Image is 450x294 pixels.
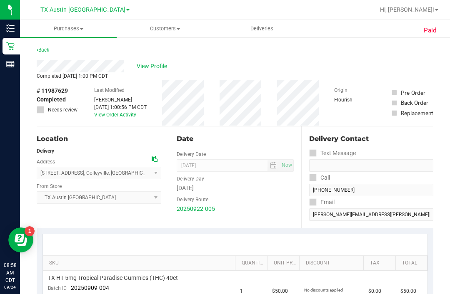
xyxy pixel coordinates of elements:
span: TX Austin [GEOGRAPHIC_DATA] [40,6,125,13]
label: Delivery Date [177,151,206,158]
inline-svg: Inventory [6,24,15,32]
a: Deliveries [213,20,310,37]
span: Customers [117,25,213,32]
a: 20250922-005 [177,205,215,212]
label: Origin [334,86,347,94]
span: Hi, [PERSON_NAME]! [380,6,434,13]
span: Paid [424,26,437,35]
input: Format: (999) 999-9999 [309,184,433,196]
div: Date [177,134,293,144]
strong: Delivery [37,148,54,154]
inline-svg: Retail [6,42,15,50]
label: Address [37,158,55,166]
div: Replacement [401,109,433,117]
div: [PERSON_NAME] [94,96,147,104]
label: Last Modified [94,86,125,94]
inline-svg: Reports [6,60,15,68]
a: Discount [306,260,360,267]
div: Back Order [401,99,428,107]
span: Completed [DATE] 1:00 PM CDT [37,73,108,79]
label: Text Message [309,147,356,159]
span: Needs review [48,106,77,114]
a: Back [37,47,49,53]
a: Quantity [242,260,264,267]
p: 09/24 [4,284,16,290]
span: No discounts applied [304,288,343,292]
a: Unit Price [274,260,296,267]
span: 20250909-004 [71,284,109,291]
p: 08:58 AM CDT [4,262,16,284]
a: Tax [370,260,392,267]
div: Copy address to clipboard [152,155,157,163]
span: Purchases [20,25,117,32]
a: SKU [49,260,232,267]
label: Delivery Route [177,196,208,203]
span: # 11987629 [37,86,68,95]
label: Delivery Day [177,175,204,183]
span: View Profile [137,62,170,71]
input: Format: (999) 999-9999 [309,159,433,172]
div: [DATE] 1:00:56 PM CDT [94,104,147,111]
label: Call [309,172,330,184]
span: Batch ID [48,285,67,291]
span: Deliveries [239,25,285,32]
div: Pre-Order [401,89,425,97]
iframe: Resource center [8,227,33,252]
div: Location [37,134,161,144]
label: From Store [37,183,62,190]
div: Flourish [334,96,376,104]
iframe: Resource center unread badge [25,226,35,236]
a: Total [402,260,424,267]
div: Delivery Contact [309,134,433,144]
a: View Order Activity [94,112,136,118]
label: Email [309,196,335,208]
a: Purchases [20,20,117,37]
a: Customers [117,20,213,37]
div: [DATE] [177,184,293,193]
span: Completed [37,95,66,104]
span: TX HT 5mg Tropical Paradise Gummies (THC) 40ct [48,274,178,282]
